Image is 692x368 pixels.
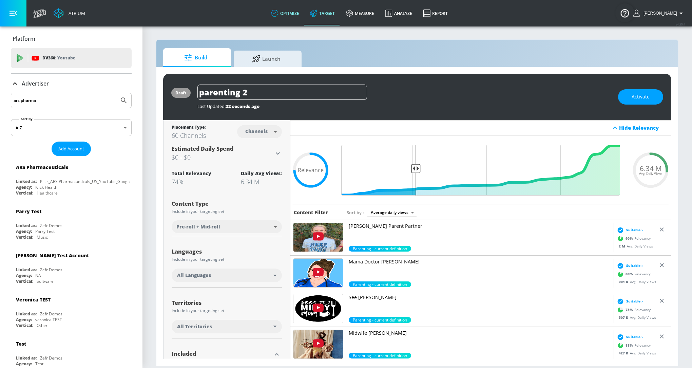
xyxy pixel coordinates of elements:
div: Hide Relevancy [290,120,671,135]
button: Activate [618,89,663,105]
div: Vertical: [16,278,33,284]
span: Parenting - current definition [349,317,411,323]
div: Relevancy [615,234,651,244]
div: Relevancy [615,305,651,315]
p: DV360: [42,54,75,62]
div: Vertical: [16,323,33,328]
div: Linked as: [16,355,37,361]
p: See [PERSON_NAME] [349,294,611,301]
div: Atrium [66,10,85,16]
span: 901 K [619,279,630,284]
span: 75 % [626,307,634,312]
span: 88 % [626,272,634,277]
span: v 4.25.4 [676,22,685,26]
div: Included [172,351,272,356]
div: Test [35,361,43,367]
div: Estimated Daily Spend$0 - $0 [172,145,282,162]
span: Estimated Daily Spend [172,145,233,152]
div: veronica TEST [35,317,62,323]
div: Klick Health [35,184,57,190]
div: 60 Channels [172,131,206,140]
a: Report [418,1,453,25]
span: 6.34 M [640,165,662,172]
p: Advertiser [22,80,49,87]
div: Parry Test [35,228,55,234]
span: 2 M [619,244,627,249]
div: ARS PharmaceuticalsLinked as:Klick_ARS Pharmacueticals_US_YouTube_GoogleAdsAgency:Klick HealthVer... [11,159,132,198]
div: Zefr Demos [40,223,62,228]
button: [PERSON_NAME] [633,9,685,17]
div: Advertiser [11,74,132,93]
input: Final Threshold [338,145,623,196]
h3: $0 - $0 [172,152,274,162]
p: [PERSON_NAME] Parent Partner [349,223,611,229]
div: Include in your targeting set [172,257,282,261]
div: Veronica TESTLinked as:Zefr DemosAgency:veronica TESTVertical:Other [11,291,132,330]
div: Parry TestLinked as:Zefr DemosAgency:Parry TestVertical:Music [11,203,132,242]
span: Add Account [58,145,84,153]
span: Suitable › [626,263,643,268]
div: Content Type [172,201,282,206]
div: Average daily views [367,208,417,217]
p: Mama Doctor [PERSON_NAME] [349,258,611,265]
div: 88.0% [349,353,411,358]
div: ARS Pharmaceuticals [16,164,68,170]
div: Agency: [16,184,32,190]
button: Submit Search [116,93,131,108]
div: Linked as: [16,311,37,317]
div: 6.34 M [241,178,282,186]
div: All Languages [172,269,282,282]
div: 90.0% [349,246,411,252]
div: draft [175,90,187,96]
div: Linked as: [16,179,37,184]
div: Include in your targeting set [172,309,282,313]
div: Include in your targeting set [172,209,282,214]
div: Veronica TEST [16,296,51,303]
span: Sort by [347,209,364,216]
div: Channels [242,128,271,134]
div: Suitable › [615,227,643,234]
div: Avg. Daily Views [615,244,653,249]
span: Parenting - current definition [349,353,411,358]
div: Hide Relevancy [619,124,667,131]
div: Agency: [16,273,32,278]
div: NA [35,273,41,278]
a: Analyze [380,1,418,25]
span: Build [170,50,222,66]
div: Languages [172,249,282,254]
label: Sort By [19,117,34,121]
div: Zefr Demos [40,267,62,273]
div: Last Updated: [197,103,611,109]
span: Parenting - current definition [349,246,411,252]
div: Parry Test [16,208,41,215]
div: Relevancy [615,269,651,279]
div: Music [37,234,48,240]
div: [PERSON_NAME] Test Account [16,252,89,259]
div: DV360: Youtube [11,48,132,68]
div: Avg. Daily Views [615,279,656,284]
a: Target [305,1,340,25]
div: Other [37,323,47,328]
img: UUPMcJVp4SW5GHVo_1S7zdCw [293,330,343,358]
div: Test [16,341,26,347]
div: Software [37,278,54,284]
div: Klick_ARS Pharmacueticals_US_YouTube_GoogleAds [40,179,138,184]
span: 22 seconds ago [226,103,259,109]
span: 427 K [619,351,630,355]
div: Suitable › [615,298,643,305]
p: Midwife [PERSON_NAME] [349,330,611,336]
div: Total Relevancy [172,170,211,177]
div: Vertical: [16,190,33,196]
div: Suitable › [615,262,643,269]
div: Zefr Demos [40,355,62,361]
div: Linked as: [16,223,37,228]
a: [PERSON_NAME] Parent Partner [349,223,611,246]
span: Pre-roll + Mid-roll [176,223,220,230]
span: login as: veronica.hernandez@zefr.com [641,11,677,16]
a: measure [340,1,380,25]
div: A-Z [11,119,132,136]
span: Relevance [298,167,324,173]
div: [PERSON_NAME] Test AccountLinked as:Zefr DemosAgency:NAVertical:Software [11,247,132,286]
